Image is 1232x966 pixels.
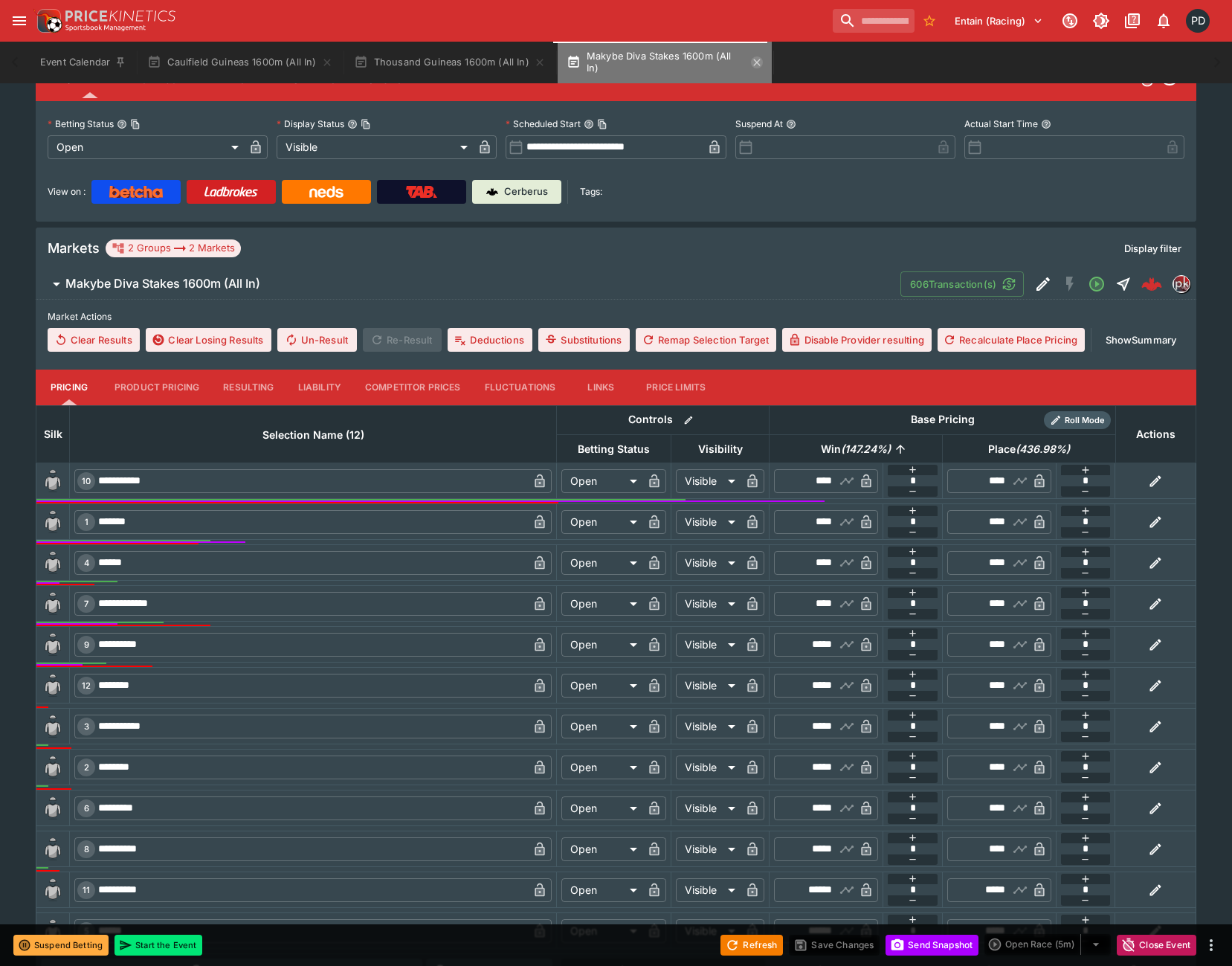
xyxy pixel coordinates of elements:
[347,119,358,129] button: Display StatusCopy To Clipboard
[486,186,498,198] img: Cerberus
[1141,274,1162,294] img: logo-cerberus--red.svg
[679,410,698,430] button: Bulk edit
[1202,936,1220,954] button: more
[1137,269,1167,299] a: 6f7b1174-49c2-4287-8642-c118dd27e156
[561,715,642,738] div: Open
[636,328,776,352] button: Remap Selection Target
[211,370,286,405] button: Resulting
[1088,7,1115,34] button: Toggle light/dark mode
[561,919,642,943] div: Open
[41,674,65,698] img: blank-silk.png
[79,680,94,691] span: 12
[115,935,202,956] button: Start the Event
[81,599,91,609] span: 7
[676,837,741,861] div: Visible
[676,551,741,575] div: Visible
[41,592,65,616] img: blank-silk.png
[841,440,891,458] em: ( 147.24 %)
[506,117,581,130] p: Scheduled Start
[103,370,211,405] button: Product Pricing
[1083,271,1110,297] button: Open
[1117,935,1196,956] button: Close Event
[13,935,109,956] button: Suspend Betting
[36,405,70,463] th: Silk
[1110,271,1137,297] button: Straight
[804,440,907,458] span: Win(147.24%)
[448,328,532,352] button: Deductions
[277,135,473,159] div: Visible
[558,42,772,83] button: Makybe Diva Stakes 1600m (All In)
[634,370,717,405] button: Price Limits
[1181,4,1214,37] button: Paul Dicioccio
[473,370,568,405] button: Fluctuations
[900,271,1024,297] button: 606Transaction(s)
[1041,119,1051,129] button: Actual Start Time
[561,878,642,902] div: Open
[286,370,353,405] button: Liability
[1030,271,1057,297] button: Edit Detail
[676,796,741,820] div: Visible
[561,674,642,698] div: Open
[1173,276,1190,292] img: pricekinetics
[277,117,344,130] p: Display Status
[361,119,371,129] button: Copy To Clipboard
[561,633,642,657] div: Open
[117,119,127,129] button: Betting StatusCopy To Clipboard
[41,878,65,902] img: blank-silk.png
[41,633,65,657] img: blank-silk.png
[676,592,741,616] div: Visible
[1016,440,1070,458] em: ( 436.98 %)
[138,42,341,83] button: Caulfield Guineas 1600m (All In)
[41,715,65,738] img: blank-silk.png
[538,328,630,352] button: Substitutions
[561,440,666,458] span: Betting Status
[345,42,555,83] button: Thousand Guineas 1600m (All In)
[277,328,357,352] span: Un-Result
[567,370,634,405] button: Links
[938,328,1085,352] button: Recalculate Place Pricing
[597,119,607,129] button: Copy To Clipboard
[1141,274,1162,294] div: 6f7b1174-49c2-4287-8642-c118dd27e156
[676,878,741,902] div: Visible
[1059,414,1111,427] span: Roll Mode
[109,186,163,198] img: Betcha
[48,328,140,352] button: Clear Results
[33,6,62,36] img: PriceKinetics Logo
[41,756,65,779] img: blank-silk.png
[82,517,91,527] span: 1
[1186,9,1210,33] div: Paul Dicioccio
[41,469,65,493] img: blank-silk.png
[676,674,741,698] div: Visible
[561,592,642,616] div: Open
[1057,7,1083,34] button: Connected to PK
[1173,275,1190,293] div: pricekinetics
[309,186,343,198] img: Neds
[65,10,175,22] img: PriceKinetics
[786,119,796,129] button: Suspend At
[504,184,548,199] p: Cerberus
[112,239,235,257] div: 2 Groups 2 Markets
[204,186,258,198] img: Ladbrokes
[676,469,741,493] div: Visible
[48,135,244,159] div: Open
[48,117,114,130] p: Betting Status
[676,715,741,738] div: Visible
[48,180,86,204] label: View on :
[36,370,103,405] button: Pricing
[676,510,741,534] div: Visible
[1150,7,1177,34] button: Notifications
[48,306,1184,328] label: Market Actions
[972,440,1086,458] span: Place(436.98%)
[41,796,65,820] img: blank-silk.png
[720,935,783,956] button: Refresh
[905,410,981,429] div: Base Pricing
[580,180,602,204] label: Tags:
[561,796,642,820] div: Open
[36,269,900,299] button: Makybe Diva Stakes 1600m (All In)
[557,405,770,434] th: Controls
[1044,411,1111,429] div: Show/hide Price Roll mode configuration.
[41,837,65,861] img: blank-silk.png
[81,640,92,650] span: 9
[353,370,473,405] button: Competitor Prices
[246,426,381,444] span: Selection Name (12)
